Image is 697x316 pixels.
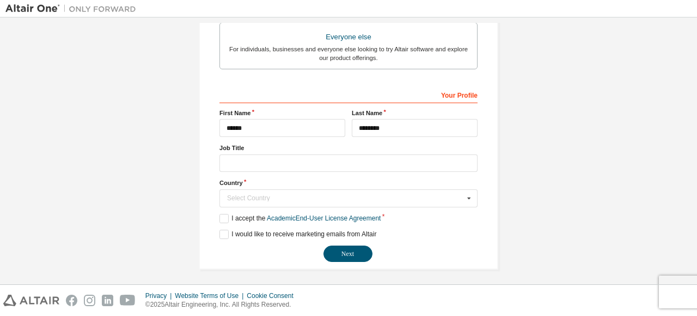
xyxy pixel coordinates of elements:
img: instagram.svg [84,295,95,306]
img: facebook.svg [66,295,77,306]
label: Job Title [219,144,478,152]
img: Altair One [5,3,142,14]
label: Last Name [352,109,478,117]
a: Academic End-User License Agreement [267,214,381,222]
label: First Name [219,109,345,117]
div: Select Country [227,195,464,201]
label: I accept the [219,214,381,223]
button: Next [323,246,372,262]
p: © 2025 Altair Engineering, Inc. All Rights Reserved. [145,300,300,309]
div: Privacy [145,291,175,300]
div: Everyone else [227,29,470,45]
label: I would like to receive marketing emails from Altair [219,230,376,239]
img: linkedin.svg [102,295,113,306]
div: Your Profile [219,86,478,103]
img: youtube.svg [120,295,136,306]
div: Website Terms of Use [175,291,247,300]
label: Country [219,178,478,187]
div: Cookie Consent [247,291,299,300]
img: altair_logo.svg [3,295,59,306]
div: For individuals, businesses and everyone else looking to try Altair software and explore our prod... [227,45,470,62]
